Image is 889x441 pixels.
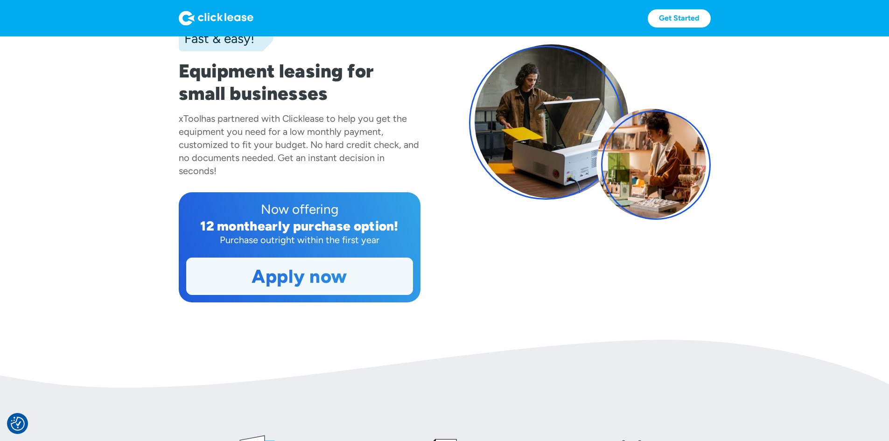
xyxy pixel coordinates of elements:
[200,218,258,234] div: 12 month
[179,113,201,124] div: xTool
[179,113,419,176] div: has partnered with Clicklease to help you get the equipment you need for a low monthly payment, c...
[179,60,420,105] h1: Equipment leasing for small businesses
[11,417,25,431] button: Consent Preferences
[179,11,253,26] img: Logo
[11,417,25,431] img: Revisit consent button
[187,258,413,294] a: Apply now
[258,218,399,234] div: early purchase option!
[186,233,413,246] div: Purchase outright within the first year
[648,9,711,28] a: Get Started
[179,29,254,48] div: Fast & easy!
[186,200,413,218] div: Now offering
